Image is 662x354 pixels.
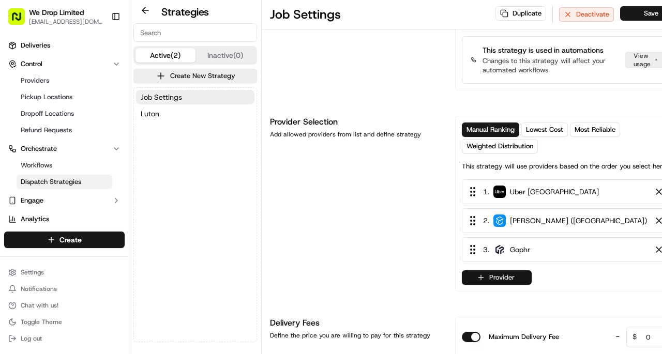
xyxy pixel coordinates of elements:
[92,160,113,168] span: [DATE]
[133,69,257,83] button: Create New Strategy
[4,211,125,227] a: Analytics
[86,188,89,196] span: •
[611,332,624,342] button: -
[270,331,443,340] div: Define the price you are willing to pay for this strategy
[628,328,641,349] span: $
[103,256,125,264] span: Pylon
[17,123,112,137] a: Refund Requests
[136,48,195,63] button: Active (2)
[483,56,619,75] p: Changes to this strategy will affect your automated workflows
[510,187,599,197] span: Uber [GEOGRAPHIC_DATA]
[21,41,50,50] span: Deliveries
[462,270,532,285] button: Provider
[17,73,112,88] a: Providers
[493,214,506,227] img: stuart_logo.png
[270,6,341,23] h1: Job Settings
[87,232,96,240] div: 💻
[59,235,82,245] span: Create
[21,334,42,343] span: Log out
[4,282,125,296] button: Notifications
[136,106,254,121] button: Luton
[21,126,72,135] span: Refund Requests
[462,139,538,153] button: Weighted Distribution
[4,37,125,54] a: Deliveries
[136,90,254,104] button: Job Settings
[270,130,443,138] div: Add allowed providers from list and define strategy
[32,188,84,196] span: [PERSON_NAME]
[195,48,255,63] button: Inactive (0)
[10,232,19,240] div: 📗
[10,150,27,166] img: Masood Aslam
[21,285,57,293] span: Notifications
[21,268,44,276] span: Settings
[10,41,188,57] p: Welcome 👋
[17,158,112,173] a: Workflows
[4,232,125,248] button: Create
[86,160,89,168] span: •
[29,7,84,18] button: We Drop Limited
[21,93,72,102] span: Pickup Locations
[467,142,533,151] span: Weighted Distribution
[17,106,112,121] a: Dropoff Locations
[495,6,546,21] button: Duplicate
[270,116,443,128] h1: Provider Selection
[21,177,81,187] span: Dispatch Strategies
[4,141,125,157] button: Orchestrate
[73,255,125,264] a: Powered byPylon
[21,214,49,224] span: Analytics
[10,178,27,194] img: Jandy Espique
[21,59,42,69] span: Control
[21,160,29,168] img: 1736555255976-a54dd68f-1ca7-489b-9aae-adbdc363a1c4
[4,192,125,209] button: Engage
[17,90,112,104] a: Pickup Locations
[4,265,125,280] button: Settings
[10,134,69,142] div: Past conversations
[47,98,170,109] div: Start new chat
[141,109,159,119] span: Luton
[6,226,83,245] a: 📗Knowledge Base
[133,23,257,42] input: Search
[4,315,125,329] button: Toggle Theme
[559,7,614,22] button: Deactivate
[21,109,74,118] span: Dropoff Locations
[141,92,182,102] span: Job Settings
[4,331,125,346] button: Log out
[270,317,443,329] h1: Delivery Fees
[21,301,58,310] span: Chat with us!
[493,243,506,256] img: gophr-logo.jpg
[17,175,112,189] a: Dispatch Strategies
[21,318,62,326] span: Toggle Theme
[22,98,40,117] img: 9188753566659_6852d8bf1fb38e338040_72.png
[521,122,568,137] button: Lowest Cost
[526,125,563,134] span: Lowest Cost
[160,132,188,144] button: See all
[510,244,530,255] span: Gophr
[29,18,103,26] span: [EMAIL_ADDRESS][DOMAIN_NAME]
[467,125,515,134] span: Manual Ranking
[21,144,57,153] span: Orchestrate
[176,101,188,114] button: Start new chat
[489,332,559,342] label: Maximum Delivery Fee
[21,196,43,205] span: Engage
[47,109,142,117] div: We're available if you need us!
[83,226,170,245] a: 💻API Documentation
[467,215,647,226] div: 2 .
[493,186,506,198] img: uber-new-logo.jpeg
[510,216,647,226] span: [PERSON_NAME] ([GEOGRAPHIC_DATA])
[575,125,615,134] span: Most Reliable
[4,56,125,72] button: Control
[21,76,49,85] span: Providers
[4,4,107,29] button: We Drop Limited[EMAIL_ADDRESS][DOMAIN_NAME]
[98,230,166,241] span: API Documentation
[32,160,84,168] span: [PERSON_NAME]
[570,122,620,137] button: Most Reliable
[21,230,79,241] span: Knowledge Base
[10,98,29,117] img: 1736555255976-a54dd68f-1ca7-489b-9aae-adbdc363a1c4
[27,66,186,77] input: Got a question? Start typing here...
[462,122,519,137] button: Manual Ranking
[21,161,52,170] span: Workflows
